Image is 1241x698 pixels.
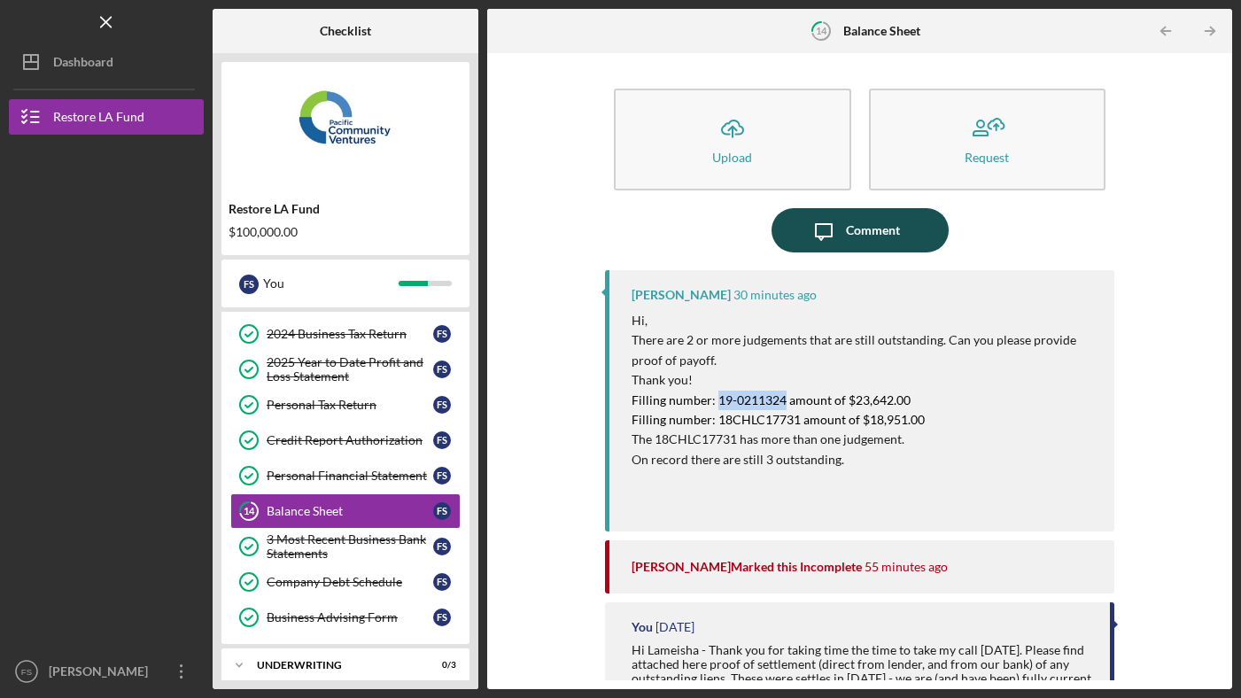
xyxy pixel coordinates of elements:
[843,24,920,38] b: Balance Sheet
[733,288,817,302] time: 2025-10-07 21:11
[632,450,1097,469] p: On record there are still 3 outstanding.
[632,311,1097,330] p: Hi,
[424,660,456,671] div: 0 / 3
[433,538,451,555] div: F S
[9,44,204,80] button: Dashboard
[229,202,462,216] div: Restore LA Fund
[632,330,1097,370] p: There are 2 or more judgements that are still outstanding. Can you please provide proof of payoff.
[53,44,113,84] div: Dashboard
[869,89,1105,190] button: Request
[9,99,204,135] button: Restore LA Fund
[9,654,204,689] button: FS[PERSON_NAME]
[267,355,433,384] div: 2025 Year to Date Profit and Loss Statement
[257,660,412,671] div: Underwriting
[433,609,451,626] div: F S
[433,325,451,343] div: F S
[632,392,911,407] mark: Filling number: 19-0211324 amount of $23,642.00
[53,99,144,139] div: Restore LA Fund
[230,423,461,458] a: Credit Report AuthorizationFS
[267,469,433,483] div: Personal Financial Statement
[433,361,451,378] div: F S
[244,506,255,517] tspan: 14
[267,327,433,341] div: 2024 Business Tax Return
[230,458,461,493] a: Personal Financial StatementFS
[230,529,461,564] a: 3 Most Recent Business Bank StatementsFS
[632,620,653,634] div: You
[433,502,451,520] div: F S
[263,268,399,299] div: You
[632,560,862,574] div: [PERSON_NAME] Marked this Incomplete
[230,493,461,529] a: 14Balance SheetFS
[865,560,948,574] time: 2025-10-07 20:46
[221,71,469,177] img: Product logo
[433,573,451,591] div: F S
[632,430,1097,449] p: The 18CHLC17731 has more than one judgement.
[230,564,461,600] a: Company Debt ScheduleFS
[267,504,433,518] div: Balance Sheet
[433,431,451,449] div: F S
[267,398,433,412] div: Personal Tax Return
[21,667,32,677] text: FS
[712,151,752,164] div: Upload
[267,575,433,589] div: Company Debt Schedule
[632,370,1097,390] p: Thank you!
[267,610,433,624] div: Business Advising Form
[632,412,925,427] mark: Filling number: 18CHLC17731 amount of $18,951.00
[433,396,451,414] div: F S
[846,208,900,252] div: Comment
[772,208,949,252] button: Comment
[815,25,826,36] tspan: 14
[229,225,462,239] div: $100,000.00
[267,532,433,561] div: 3 Most Recent Business Bank Statements
[230,352,461,387] a: 2025 Year to Date Profit and Loss StatementFS
[267,433,433,447] div: Credit Report Authorization
[320,24,371,38] b: Checklist
[632,288,731,302] div: [PERSON_NAME]
[614,89,850,190] button: Upload
[655,620,694,634] time: 2025-09-24 21:52
[239,275,259,294] div: F S
[230,600,461,635] a: Business Advising FormFS
[230,387,461,423] a: Personal Tax ReturnFS
[433,467,451,485] div: F S
[230,316,461,352] a: 2024 Business Tax ReturnFS
[965,151,1009,164] div: Request
[44,654,159,694] div: [PERSON_NAME]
